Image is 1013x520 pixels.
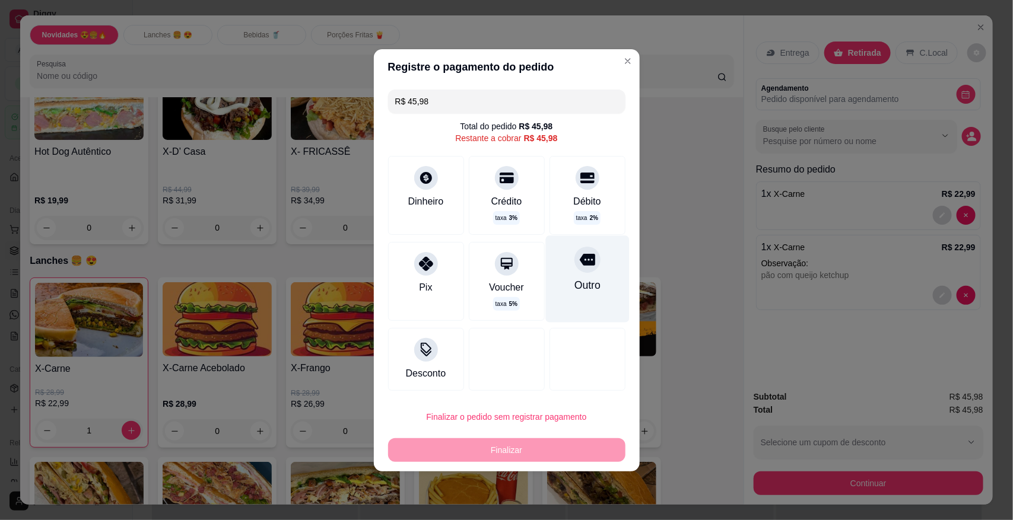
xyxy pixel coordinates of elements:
p: taxa [496,213,517,222]
div: Outro [574,277,600,293]
div: R$ 45,98 [524,132,558,144]
div: Restante a cobrar [455,132,557,144]
span: 3 % [509,213,517,222]
button: Finalizar o pedido sem registrar pagamento [388,405,625,429]
div: Voucher [489,280,524,295]
div: Débito [573,194,601,209]
div: Pix [419,280,432,295]
button: Close [618,52,637,71]
p: taxa [576,213,598,222]
p: taxa [496,299,517,308]
div: R$ 45,98 [519,120,553,132]
div: Total do pedido [461,120,553,132]
span: 2 % [590,213,598,222]
div: Desconto [406,366,446,381]
input: Ex.: hambúrguer de cordeiro [395,90,618,113]
div: Crédito [491,194,522,209]
header: Registre o pagamento do pedido [374,49,640,85]
div: Dinheiro [408,194,444,209]
span: 5 % [509,299,517,308]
